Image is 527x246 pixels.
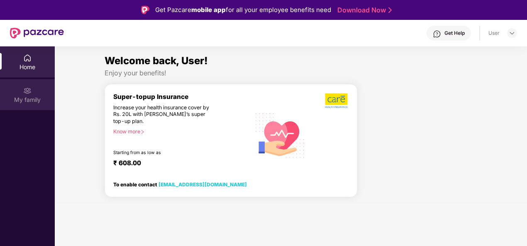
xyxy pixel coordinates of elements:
img: svg+xml;base64,PHN2ZyB4bWxucz0iaHR0cDovL3d3dy53My5vcmcvMjAwMC9zdmciIHhtbG5zOnhsaW5rPSJodHRwOi8vd3... [251,105,310,165]
img: Stroke [388,6,392,14]
a: Download Now [337,6,389,14]
div: Increase your health insurance cover by Rs. 20L with [PERSON_NAME]’s super top-up plan. [113,104,215,125]
span: right [140,130,145,134]
div: Know more [113,128,246,134]
img: b5dec4f62d2307b9de63beb79f102df3.png [325,93,349,109]
div: Starting from as low as [113,150,215,156]
div: Get Pazcare for all your employee benefits need [155,5,331,15]
a: [EMAIL_ADDRESS][DOMAIN_NAME] [159,181,247,188]
div: Enjoy your benefits! [105,69,477,77]
strong: mobile app [191,6,226,14]
span: Welcome back, User! [105,55,208,67]
img: svg+xml;base64,PHN2ZyBpZD0iRHJvcGRvd24tMzJ4MzIiIHhtbG5zPSJodHRwOi8vd3d3LnczLm9yZy8yMDAwL3N2ZyIgd2... [509,30,515,36]
img: Logo [141,6,149,14]
img: svg+xml;base64,PHN2ZyB3aWR0aD0iMjAiIGhlaWdodD0iMjAiIHZpZXdCb3g9IjAgMCAyMCAyMCIgZmlsbD0ibm9uZSIgeG... [23,87,32,95]
div: ₹ 608.00 [113,159,242,169]
div: To enable contact [113,181,247,187]
img: New Pazcare Logo [10,28,64,39]
div: User [488,30,500,36]
img: svg+xml;base64,PHN2ZyBpZD0iSGVscC0zMngzMiIgeG1sbnM9Imh0dHA6Ly93d3cudzMub3JnLzIwMDAvc3ZnIiB3aWR0aD... [433,30,441,38]
div: Super-topup Insurance [113,93,251,101]
img: svg+xml;base64,PHN2ZyBpZD0iSG9tZSIgeG1sbnM9Imh0dHA6Ly93d3cudzMub3JnLzIwMDAvc3ZnIiB3aWR0aD0iMjAiIG... [23,54,32,62]
div: Get Help [444,30,465,36]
